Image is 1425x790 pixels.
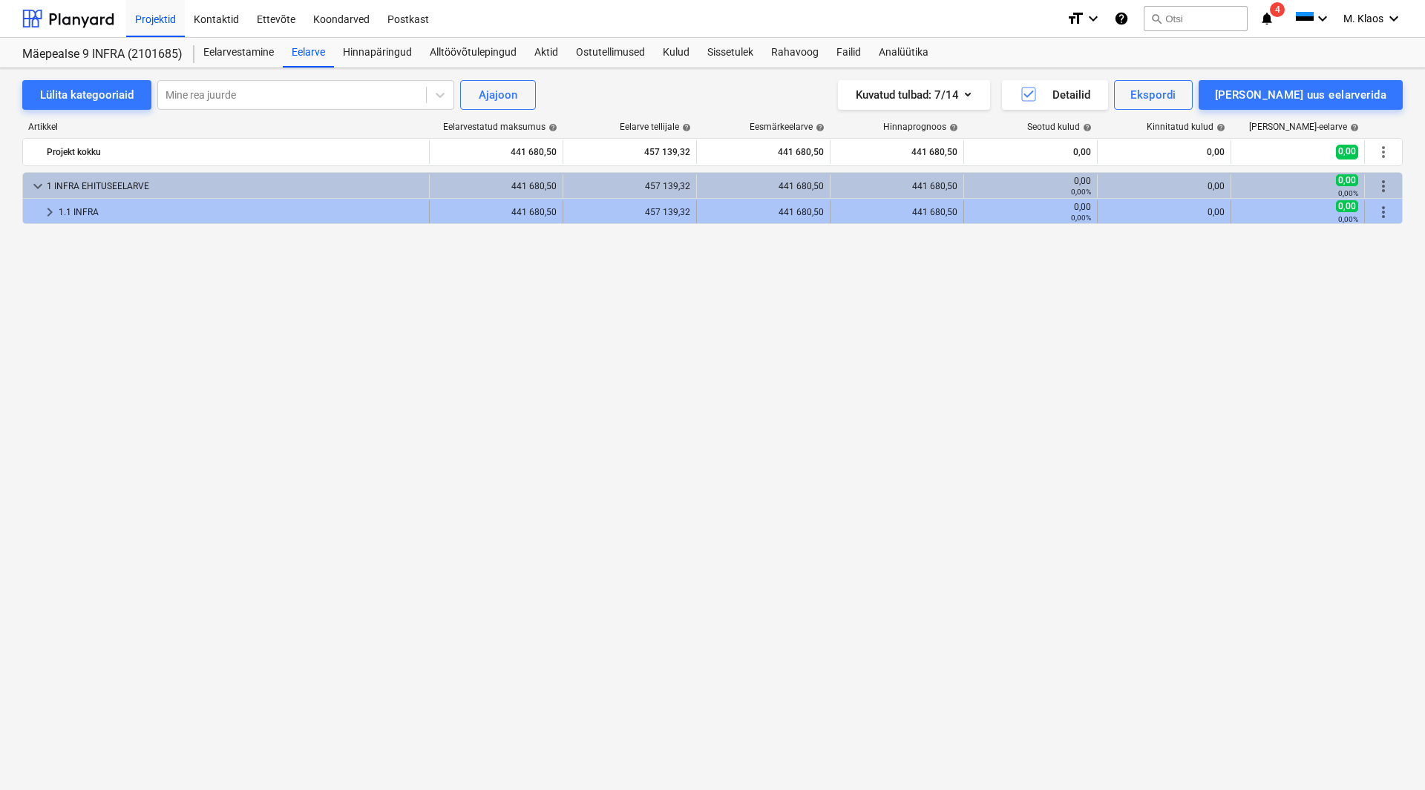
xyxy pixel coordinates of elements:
button: [PERSON_NAME] uus eelarverida [1199,80,1403,110]
div: 0,00 [1104,140,1225,164]
span: M. Klaos [1343,13,1383,24]
small: 0,00% [1338,215,1358,223]
div: 441 680,50 [436,140,557,164]
div: 0,00 [970,202,1091,223]
div: Kinnitatud kulud [1147,122,1225,132]
a: Aktid [525,38,567,68]
span: help [679,123,691,132]
span: help [813,123,825,132]
a: Ostutellimused [567,38,654,68]
i: keyboard_arrow_down [1314,10,1331,27]
div: Ekspordi [1130,85,1176,105]
a: Kulud [654,38,698,68]
span: 0,00 [1336,174,1358,186]
small: 0,00% [1338,189,1358,197]
div: Projekt kokku [47,140,423,164]
span: help [1080,123,1092,132]
div: Eelarve tellijale [620,122,691,132]
div: 441 680,50 [436,181,557,191]
a: Sissetulek [698,38,762,68]
button: Ekspordi [1114,80,1192,110]
div: 441 680,50 [836,140,957,164]
button: Otsi [1144,6,1248,31]
a: Eelarve [283,38,334,68]
div: Kuvatud tulbad : 7/14 [856,85,972,105]
div: 1.1 INFRA [59,200,423,224]
div: 1 INFRA EHITUSEELARVE [47,174,423,198]
div: 0,00 [1104,207,1225,217]
div: 457 139,32 [569,207,690,217]
i: notifications [1259,10,1274,27]
button: Kuvatud tulbad:7/14 [838,80,990,110]
div: 441 680,50 [836,181,957,191]
div: Eesmärkeelarve [750,122,825,132]
i: keyboard_arrow_down [1084,10,1102,27]
span: Rohkem tegevusi [1375,203,1392,221]
div: [PERSON_NAME] uus eelarverida [1215,85,1386,105]
div: Hinnaprognoos [883,122,958,132]
div: [PERSON_NAME]-eelarve [1249,122,1359,132]
span: keyboard_arrow_right [41,203,59,221]
a: Failid [828,38,870,68]
div: 0,00 [1104,181,1225,191]
div: 441 680,50 [703,140,824,164]
div: Seotud kulud [1027,122,1092,132]
span: help [1347,123,1359,132]
div: Lülita kategooriaid [40,85,134,105]
div: Mäepealse 9 INFRA (2101685) [22,47,177,62]
span: search [1150,13,1162,24]
div: 441 680,50 [436,207,557,217]
span: Rohkem tegevusi [1375,143,1392,161]
a: Hinnapäringud [334,38,421,68]
button: Ajajoon [460,80,536,110]
a: Analüütika [870,38,937,68]
div: Detailid [1020,85,1090,105]
div: 441 680,50 [703,207,824,217]
div: 457 139,32 [569,140,690,164]
i: Abikeskus [1114,10,1129,27]
div: Artikkel [22,122,430,132]
button: Detailid [1002,80,1108,110]
span: Rohkem tegevusi [1375,177,1392,195]
div: 457 139,32 [569,181,690,191]
span: 4 [1270,2,1285,17]
div: Ajajoon [479,85,517,105]
div: 441 680,50 [836,207,957,217]
span: help [946,123,958,132]
div: Eelarvestatud maksumus [443,122,557,132]
span: keyboard_arrow_down [29,177,47,195]
i: format_size [1067,10,1084,27]
span: 0,00 [1336,200,1358,212]
a: Eelarvestamine [194,38,283,68]
small: 0,00% [1071,188,1091,196]
i: keyboard_arrow_down [1385,10,1403,27]
a: Alltöövõtulepingud [421,38,525,68]
div: 0,00 [970,176,1091,197]
span: help [1213,123,1225,132]
small: 0,00% [1071,214,1091,222]
span: help [546,123,557,132]
div: 0,00 [970,140,1091,164]
div: 441 680,50 [703,181,824,191]
a: Rahavoog [762,38,828,68]
button: Lülita kategooriaid [22,80,151,110]
span: 0,00 [1336,145,1358,159]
